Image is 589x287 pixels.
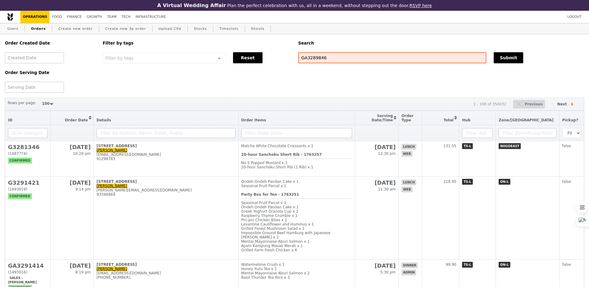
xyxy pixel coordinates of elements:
[443,179,456,184] span: 218.95
[298,52,486,63] input: Search any field
[8,118,12,122] span: ID
[358,262,396,269] h2: [DATE]
[8,179,48,186] h2: G3291421
[105,55,133,61] span: Filter by tags
[462,143,473,149] span: TS-L
[562,179,571,184] span: false
[401,114,413,122] span: Order Type
[65,11,84,23] a: Finance
[75,187,91,191] span: 9:14 pm
[241,248,297,252] span: Grilled Farm Fresh Chicken x 6
[8,144,48,150] h2: G3281346
[462,118,470,122] span: Hub
[8,187,48,191] div: (1493019)
[562,262,571,267] span: false
[53,144,91,150] h2: [DATE]
[84,11,105,23] a: Growth
[97,267,127,271] a: [PERSON_NAME]
[462,179,473,185] span: TS-L
[443,144,456,148] span: 131.55
[473,102,507,106] div: 1 - 100 of 350432
[8,128,48,138] input: ID or Salesperson name
[97,275,235,280] div: [PHONE_NUMBER].
[97,148,127,152] a: [PERSON_NAME]
[8,100,36,106] label: Rows per page:
[29,23,48,34] a: Orders
[565,11,584,23] a: Logout
[241,205,299,209] span: Ondeh Ondeh Pandan Cake x 1
[97,262,235,267] div: [STREET_ADDRESS]
[241,222,314,226] span: Levantine Cauliflower and Hummus x 1
[97,118,111,122] span: Details
[499,128,556,138] input: Filter Zone/Pickup Point
[7,13,13,21] img: Grain logo
[401,151,412,157] span: web
[97,184,127,188] a: [PERSON_NAME]
[192,23,209,34] a: Stocks
[552,100,581,109] button: Next
[97,179,235,184] div: [STREET_ADDRESS]
[75,270,91,274] span: 8:19 pm
[8,193,32,199] span: confirmed
[97,192,235,197] div: 93596869
[8,275,38,285] span: Sales - [PERSON_NAME]
[103,41,291,45] h5: Filter by tags
[562,118,578,122] span: Pickup?
[378,151,396,156] span: 12:30 pm
[401,262,418,268] span: dinner
[446,262,456,267] span: 99.90
[8,270,48,274] div: (1493016)
[249,23,267,34] a: Shouts
[241,214,298,218] span: Raspberry Thyme Crumble x 1
[117,2,472,8] div: Plan the perfect celebration with us, all in a weekend, without stepping out the door.
[49,11,64,23] a: Food
[557,100,567,108] span: Next
[97,157,235,161] div: 91298783
[241,152,322,157] b: 20‑hour Sanchoku Short Rib - 1763257
[53,262,91,269] h2: [DATE]
[73,151,91,156] span: 10:28 pm
[97,271,235,275] div: [EMAIL_ADDRESS][DOMAIN_NAME]
[119,11,133,23] a: Tech
[358,144,396,150] h2: [DATE]
[157,2,226,8] h3: A Virtual Wedding Affair
[8,151,48,156] div: (1487774)
[241,161,288,165] span: No.5 Popped Mustard x 1
[241,218,287,222] span: Piri‑piri Chicken Bites x 1
[241,179,352,184] div: Ondeh Ondeh Pandan Cake x 1
[56,23,95,34] a: Create new order
[156,23,184,34] a: Upload CSV
[5,82,64,93] input: Serving Date
[241,226,305,231] span: Grilled Forest Mushroom Salad x 1
[241,192,299,197] b: Party Box for Ten - 1763251
[5,52,64,63] input: Created Date
[401,269,416,275] span: admin
[298,41,584,45] h5: Search
[5,70,95,75] h5: Order Serving Date
[53,179,91,186] h2: [DATE]
[241,244,303,248] span: Ayam Kampung Masak Merah x 1
[241,165,314,169] span: 20‑hour Sanchoku Short Rib (1 Rib) x 1
[499,118,554,122] span: Zone/[GEOGRAPHIC_DATA]
[409,3,432,8] a: RSVP here
[499,143,521,149] span: NOGOEAST
[241,262,352,267] div: Watermelime Crush x 1
[562,144,571,148] span: false
[97,188,235,192] div: [PERSON_NAME][EMAIL_ADDRESS][DOMAIN_NAME]
[97,128,235,138] input: Filter by Address, Name, Email, Mobile
[241,231,330,239] span: Impossible Ground Beef Hamburg with Japanese [PERSON_NAME] x 2
[105,11,119,23] a: Team
[5,41,95,45] h5: Order Created Date
[378,187,396,191] span: 11:30 am
[401,187,412,192] span: web
[233,52,263,63] button: Reset
[217,23,241,34] a: Timeslots
[5,23,21,34] a: Users
[241,267,352,271] div: Honey Yuzu Tea x 1
[525,100,543,108] span: Previous
[103,23,148,34] a: Create new 3p order
[499,179,510,185] span: ON-L
[241,209,298,214] span: Greek Yoghurt Granola Cup x 2
[241,118,266,122] span: Order Items
[241,275,352,280] div: Basil Thunder Tea Rice x 3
